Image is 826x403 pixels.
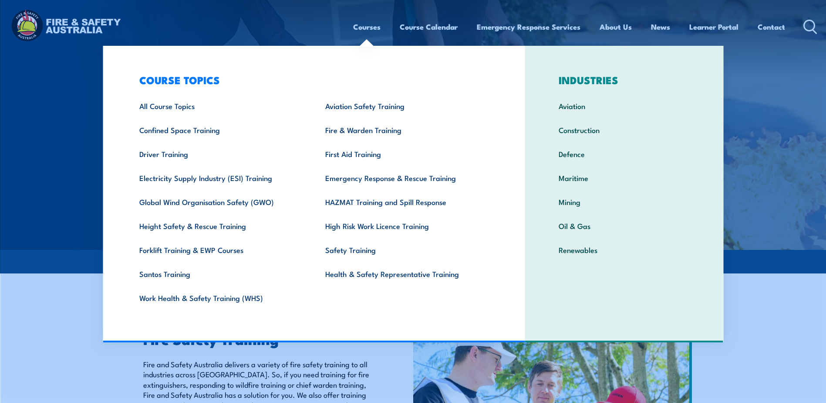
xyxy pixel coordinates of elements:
[545,94,703,118] a: Aviation
[477,15,580,38] a: Emergency Response Services
[312,142,498,166] a: First Aid Training
[312,94,498,118] a: Aviation Safety Training
[353,15,381,38] a: Courses
[545,74,703,86] h3: INDUSTRIES
[545,166,703,190] a: Maritime
[312,190,498,214] a: HAZMAT Training and Spill Response
[758,15,785,38] a: Contact
[126,214,312,238] a: Height Safety & Rescue Training
[312,118,498,142] a: Fire & Warden Training
[312,214,498,238] a: High Risk Work Licence Training
[143,333,373,345] h2: Fire Safety Training
[126,286,312,310] a: Work Health & Safety Training (WHS)
[312,238,498,262] a: Safety Training
[312,262,498,286] a: Health & Safety Representative Training
[545,190,703,214] a: Mining
[126,74,498,86] h3: COURSE TOPICS
[126,166,312,190] a: Electricity Supply Industry (ESI) Training
[126,142,312,166] a: Driver Training
[545,214,703,238] a: Oil & Gas
[312,166,498,190] a: Emergency Response & Rescue Training
[600,15,632,38] a: About Us
[400,15,458,38] a: Course Calendar
[126,118,312,142] a: Confined Space Training
[126,94,312,118] a: All Course Topics
[126,262,312,286] a: Santos Training
[545,142,703,166] a: Defence
[545,118,703,142] a: Construction
[545,238,703,262] a: Renewables
[126,190,312,214] a: Global Wind Organisation Safety (GWO)
[651,15,670,38] a: News
[126,238,312,262] a: Forklift Training & EWP Courses
[689,15,738,38] a: Learner Portal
